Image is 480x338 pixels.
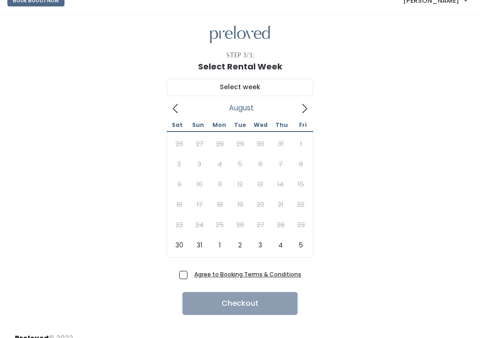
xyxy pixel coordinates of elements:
span: Mon [209,122,229,128]
h1: Select Rental Week [198,62,282,71]
span: Wed [251,122,271,128]
span: September 4, 2025 [270,235,291,255]
div: Step 3/3: [226,51,254,60]
button: Checkout [182,292,298,315]
span: August [229,106,254,110]
span: Sat [167,122,187,128]
input: Select week [167,79,313,96]
img: preloved logo [210,26,270,44]
span: Thu [271,122,292,128]
span: August 31, 2025 [189,235,210,255]
a: Agree to Booking Terms & Conditions [194,270,301,278]
span: September 2, 2025 [230,235,250,255]
span: September 3, 2025 [250,235,270,255]
span: September 1, 2025 [210,235,230,255]
span: Tue [229,122,250,128]
span: September 5, 2025 [291,235,311,255]
span: Fri [293,122,313,128]
span: August 30, 2025 [169,235,189,255]
span: Sun [187,122,208,128]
